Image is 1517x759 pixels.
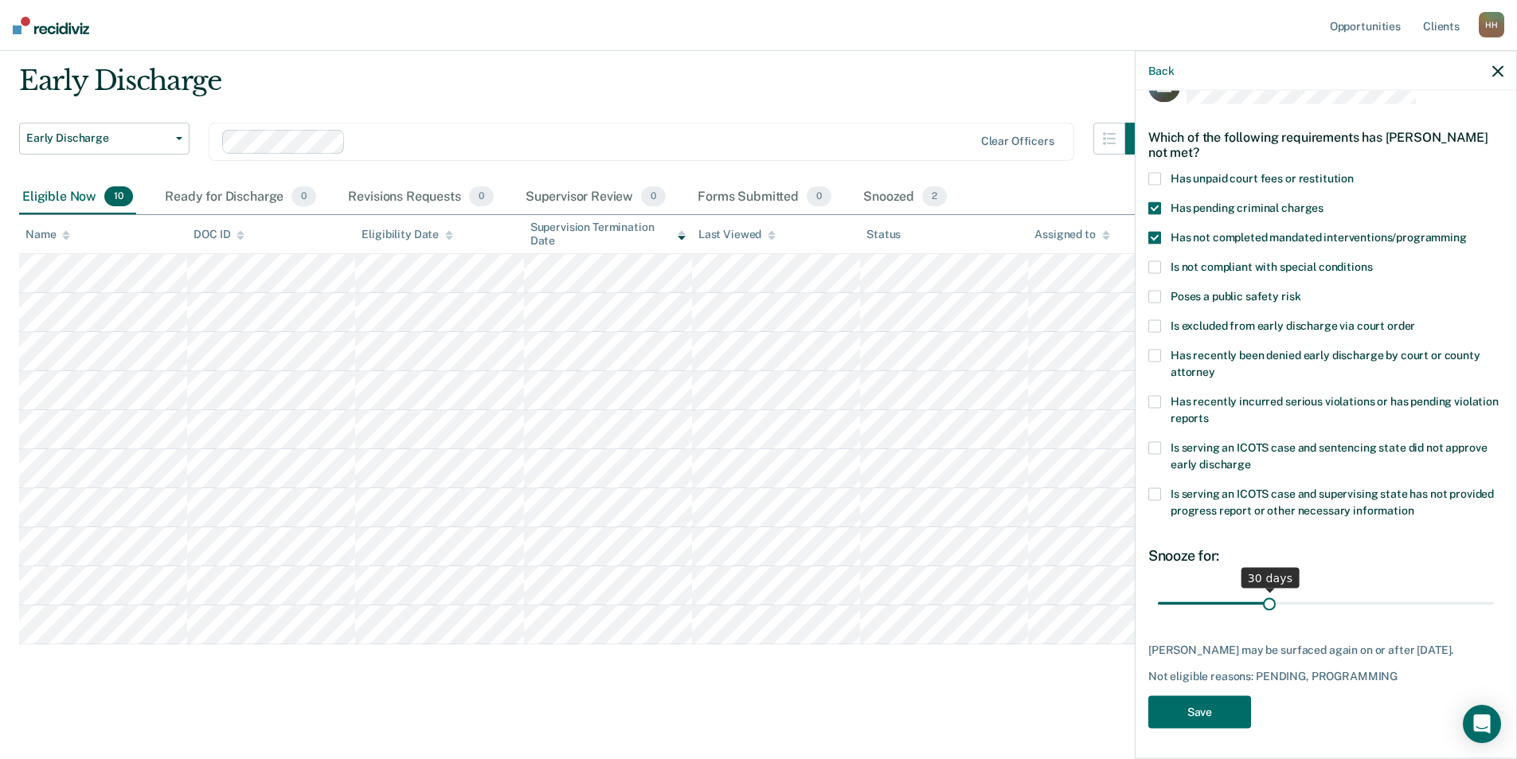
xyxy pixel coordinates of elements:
span: Is excluded from early discharge via court order [1171,319,1415,332]
img: Recidiviz [13,17,89,34]
span: Has recently been denied early discharge by court or county attorney [1171,349,1480,378]
span: 0 [641,186,666,207]
div: Supervisor Review [522,180,670,215]
span: 10 [104,186,133,207]
div: Assigned to [1034,228,1109,241]
div: Last Viewed [698,228,776,241]
div: 30 days [1241,567,1300,588]
span: Has pending criminal charges [1171,201,1323,214]
div: DOC ID [194,228,244,241]
span: Is serving an ICOTS case and sentencing state did not approve early discharge [1171,441,1487,471]
div: Snoozed [860,180,950,215]
div: Ready for Discharge [162,180,319,215]
span: 2 [922,186,947,207]
div: H H [1479,12,1504,37]
span: Is serving an ICOTS case and supervising state has not provided progress report or other necessar... [1171,487,1494,517]
div: Clear officers [981,135,1054,148]
div: Snooze for: [1148,547,1503,565]
span: Has unpaid court fees or restitution [1171,172,1354,185]
span: Poses a public safety risk [1171,290,1300,303]
span: 0 [807,186,831,207]
div: Name [25,228,70,241]
span: Has not completed mandated interventions/programming [1171,231,1467,244]
div: Eligible Now [19,180,136,215]
div: Eligibility Date [362,228,453,241]
div: Early Discharge [19,65,1157,110]
div: Not eligible reasons: PENDING, PROGRAMMING [1148,670,1503,683]
div: Status [866,228,901,241]
span: Is not compliant with special conditions [1171,260,1372,273]
div: Forms Submitted [694,180,835,215]
span: 0 [469,186,494,207]
span: 0 [291,186,316,207]
div: Open Intercom Messenger [1463,705,1501,743]
div: Supervision Termination Date [530,221,686,248]
div: Which of the following requirements has [PERSON_NAME] not met? [1148,116,1503,172]
span: Has recently incurred serious violations or has pending violation reports [1171,395,1499,424]
div: [PERSON_NAME] may be surfaced again on or after [DATE]. [1148,643,1503,656]
div: Revisions Requests [345,180,496,215]
button: Back [1148,64,1174,77]
span: Early Discharge [26,131,170,145]
button: Save [1148,696,1251,729]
